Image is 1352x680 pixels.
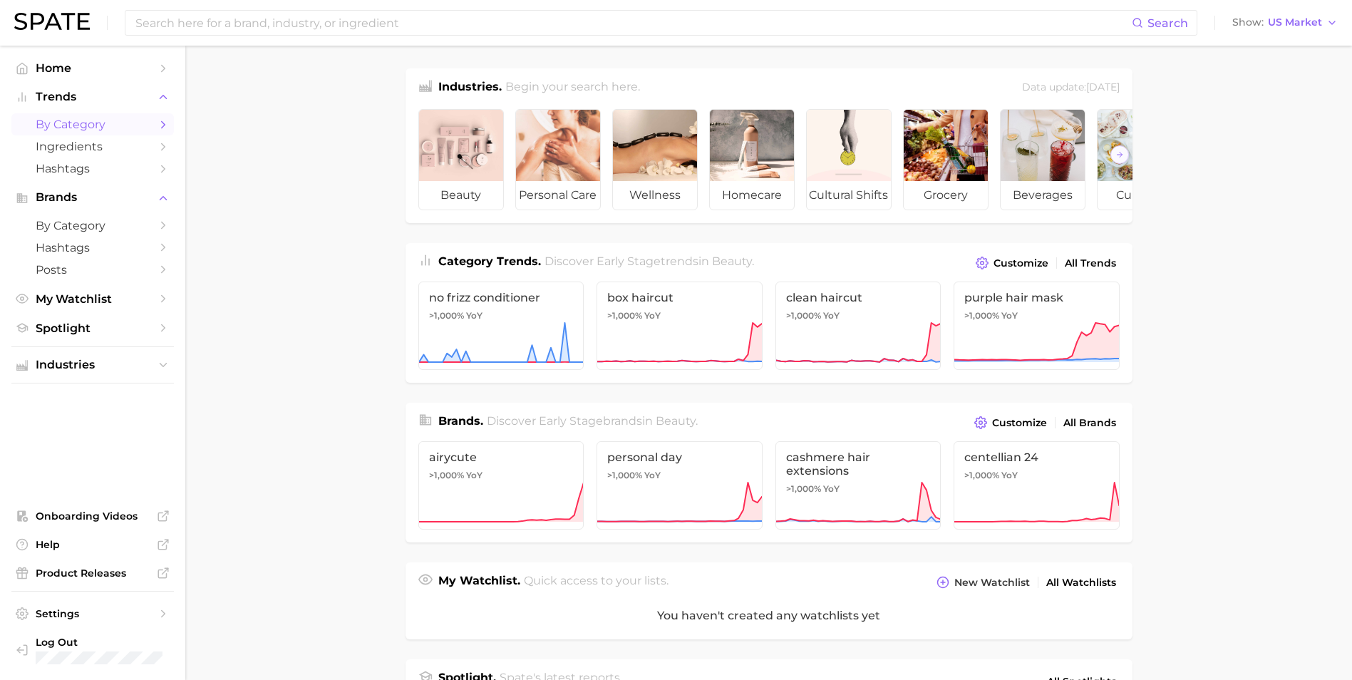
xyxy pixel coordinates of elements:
span: Posts [36,263,150,277]
button: Customize [971,413,1050,433]
span: YoY [644,470,661,481]
span: All Watchlists [1046,577,1116,589]
input: Search here for a brand, industry, or ingredient [134,11,1132,35]
a: wellness [612,109,698,210]
a: Log out. Currently logged in with e-mail CSnow@ulta.com. [11,632,174,669]
img: SPATE [14,13,90,30]
span: Discover Early Stage trends in . [545,254,754,268]
a: Product Releases [11,562,174,584]
a: personal day>1,000% YoY [597,441,763,530]
a: grocery [903,109,989,210]
a: Hashtags [11,237,174,259]
span: YoY [823,483,840,495]
h1: My Watchlist. [438,572,520,592]
span: Trends [36,91,150,103]
span: Hashtags [36,162,150,175]
button: Customize [972,253,1051,273]
a: Hashtags [11,158,174,180]
span: Show [1232,19,1264,26]
h2: Begin your search here. [505,78,640,98]
h1: Industries. [438,78,502,98]
a: Posts [11,259,174,281]
a: Ingredients [11,135,174,158]
a: clean haircut>1,000% YoY [775,282,941,370]
span: cashmere hair extensions [786,450,931,478]
a: centellian 24>1,000% YoY [954,441,1120,530]
button: Scroll Right [1110,145,1129,164]
button: Brands [11,187,174,208]
span: >1,000% [429,310,464,321]
a: cultural shifts [806,109,892,210]
span: YoY [1001,310,1018,321]
span: >1,000% [429,470,464,480]
span: My Watchlist [36,292,150,306]
button: Industries [11,354,174,376]
a: Onboarding Videos [11,505,174,527]
span: culinary [1098,181,1182,210]
span: Customize [992,417,1047,429]
a: Home [11,57,174,79]
a: Settings [11,603,174,624]
a: All Trends [1061,254,1120,273]
span: Home [36,61,150,75]
span: personal care [516,181,600,210]
span: New Watchlist [954,577,1030,589]
span: YoY [466,470,483,481]
span: centellian 24 [964,450,1109,464]
span: US Market [1268,19,1322,26]
span: Ingredients [36,140,150,153]
span: YoY [823,310,840,321]
h2: Quick access to your lists. [524,572,669,592]
span: >1,000% [607,310,642,321]
a: personal care [515,109,601,210]
span: clean haircut [786,291,931,304]
span: All Trends [1065,257,1116,269]
span: grocery [904,181,988,210]
span: >1,000% [964,310,999,321]
a: airycute>1,000% YoY [418,441,584,530]
span: Hashtags [36,241,150,254]
span: wellness [613,181,697,210]
span: homecare [710,181,794,210]
a: beverages [1000,109,1085,210]
span: Spotlight [36,321,150,335]
span: Industries [36,359,150,371]
span: beauty [712,254,752,268]
a: Spotlight [11,317,174,339]
span: Category Trends . [438,254,541,268]
span: YoY [644,310,661,321]
span: >1,000% [786,310,821,321]
span: >1,000% [607,470,642,480]
a: Help [11,534,174,555]
a: cashmere hair extensions>1,000% YoY [775,441,941,530]
span: Help [36,538,150,551]
a: All Watchlists [1043,573,1120,592]
div: You haven't created any watchlists yet [406,592,1132,639]
a: by Category [11,113,174,135]
span: box haircut [607,291,752,304]
span: Log Out [36,636,162,649]
a: no frizz conditioner>1,000% YoY [418,282,584,370]
span: >1,000% [786,483,821,494]
span: beverages [1001,181,1085,210]
span: YoY [1001,470,1018,481]
button: ShowUS Market [1229,14,1341,32]
span: >1,000% [964,470,999,480]
span: purple hair mask [964,291,1109,304]
span: Search [1147,16,1188,30]
span: cultural shifts [807,181,891,210]
a: My Watchlist [11,288,174,310]
button: New Watchlist [933,572,1033,592]
span: Discover Early Stage brands in . [487,414,698,428]
span: by Category [36,219,150,232]
div: Data update: [DATE] [1022,78,1120,98]
a: by Category [11,215,174,237]
a: purple hair mask>1,000% YoY [954,282,1120,370]
a: homecare [709,109,795,210]
a: culinary [1097,109,1182,210]
button: Trends [11,86,174,108]
span: personal day [607,450,752,464]
span: beauty [419,181,503,210]
span: beauty [656,414,696,428]
span: Brands [36,191,150,204]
